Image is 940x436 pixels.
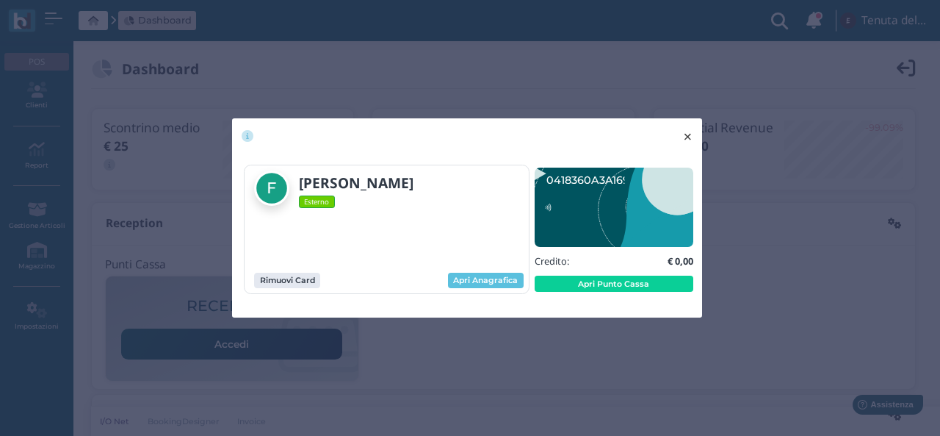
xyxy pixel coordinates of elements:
[299,173,413,193] b: [PERSON_NAME]
[43,12,97,23] span: Assistenza
[254,273,320,289] button: Rimuovi Card
[254,171,458,208] a: [PERSON_NAME] Esterno
[254,171,289,206] img: falk cout
[448,273,524,289] a: Apri Anagrafica
[546,173,637,186] text: 0418360A3A1694
[535,276,693,292] button: Apri Punto Cassa
[535,256,569,266] h5: Credito:
[299,196,335,207] span: Esterno
[682,127,693,146] span: ×
[668,254,693,268] b: € 0,00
